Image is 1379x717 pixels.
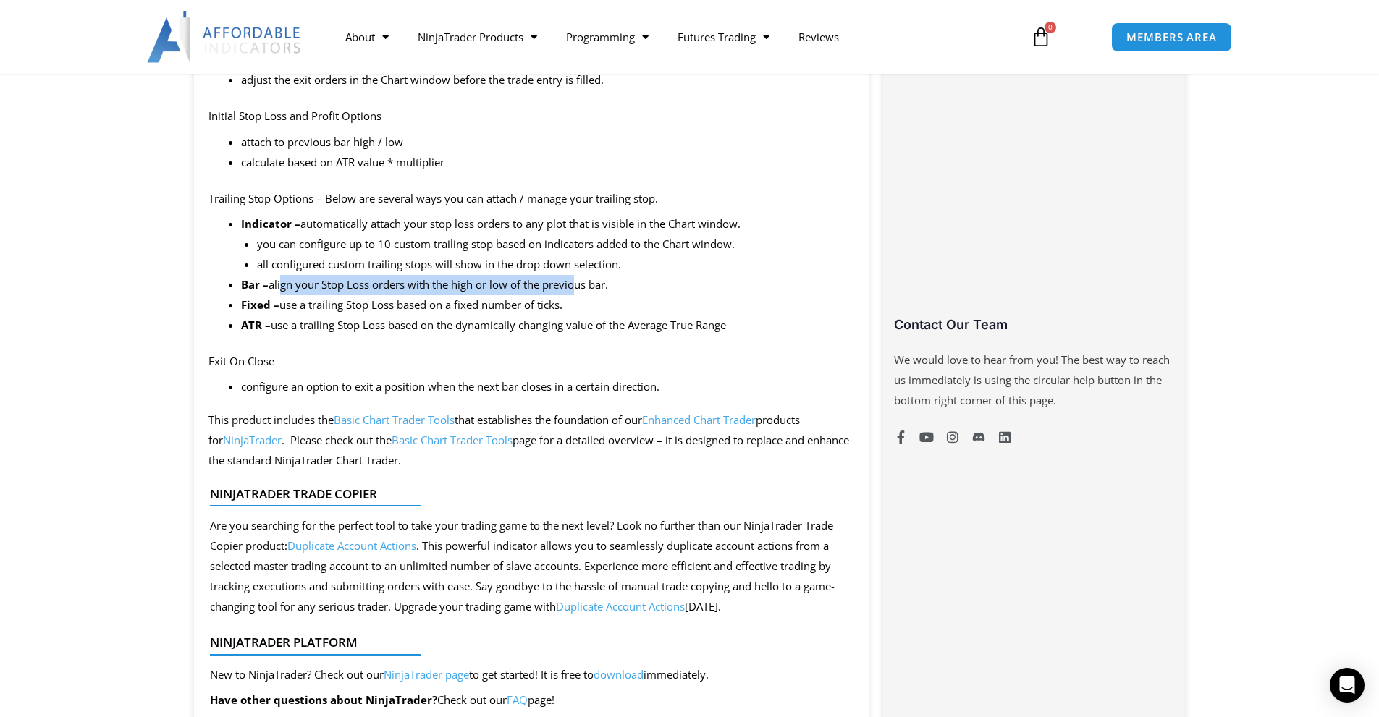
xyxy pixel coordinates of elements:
[241,277,269,292] strong: Bar –
[210,665,709,685] p: New to NinjaTrader? Check out our to get started! It is free to immediately.
[334,412,455,427] a: Basic Chart Trader Tools
[1009,16,1073,58] a: 0
[241,315,855,336] li: use a trailing Stop Loss based on the dynamically changing value of the Average True Range
[784,20,853,54] a: Reviews
[331,20,1014,54] nav: Menu
[894,74,1173,327] iframe: Customer reviews powered by Trustpilot
[1045,22,1056,33] span: 0
[663,20,784,54] a: Futures Trading
[1126,32,1217,43] span: MEMBERS AREA
[241,318,271,332] strong: ATR –
[287,538,416,553] a: Duplicate Account Actions
[257,234,854,255] li: you can configure up to 10 custom trailing stop based on indicators added to the Chart window.
[241,297,279,312] strong: Fixed –
[210,487,842,501] h4: NinjaTrader Trade Copier
[241,377,855,397] li: configure an option to exit a position when the next bar closes in a certain direction.
[208,410,855,471] p: This product includes the that establishes the foundation of our products for . Please check out ...
[210,692,437,707] b: Have other questions about NinjaTrader?
[552,20,663,54] a: Programming
[147,11,303,63] img: LogoAI | Affordable Indicators – NinjaTrader
[894,350,1173,411] p: We would love to hear from you! The best way to reach us immediately is using the circular help b...
[1111,22,1232,52] a: MEMBERS AREA
[241,214,855,275] li: automatically attach your stop loss orders to any plot that is visible in the Chart window.
[241,216,300,231] strong: Indicator –
[208,189,855,209] p: Trailing Stop Options – Below are several ways you can attach / manage your trailing stop.
[210,690,709,710] p: Check out our page!
[556,599,685,614] a: Duplicate Account Actions
[223,433,282,447] a: NinjaTrader
[241,153,855,173] li: calculate based on ATR value * multiplier
[210,635,842,650] h4: NinjaTrader Platform
[384,667,469,682] a: NinjaTrader page
[392,433,513,447] a: Basic Chart Trader Tools
[257,255,854,275] li: all configured custom trailing stops will show in the drop down selection.
[208,352,855,372] p: Exit On Close
[208,106,855,127] p: Initial Stop Loss and Profit Options
[403,20,552,54] a: NinjaTrader Products
[1330,668,1365,703] div: Open Intercom Messenger
[894,316,1173,333] h3: Contact Our Team
[241,275,855,295] li: align your Stop Loss orders with the high or low of the previous bar.
[331,20,403,54] a: About
[507,692,528,707] a: FAQ
[241,295,855,315] li: use a trailing Stop Loss based on a fixed number of ticks.
[642,412,756,427] a: Enhanced Chart Trader
[210,516,842,616] div: Are you searching for the perfect tool to take your trading game to the next level? Look no furth...
[241,132,855,153] li: attach to previous bar high / low
[241,70,855,90] li: adjust the exit orders in the Chart window before the trade entry is filled.
[594,667,644,682] a: download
